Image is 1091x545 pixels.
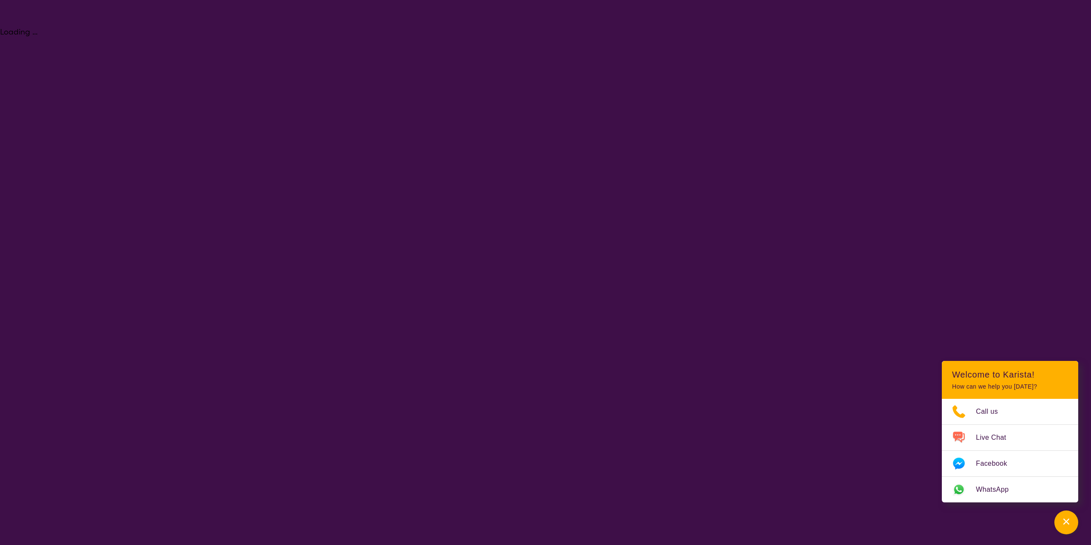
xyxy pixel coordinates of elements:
span: Call us [976,405,1008,418]
span: Facebook [976,457,1017,470]
span: WhatsApp [976,483,1019,496]
div: Channel Menu [942,361,1078,502]
ul: Choose channel [942,399,1078,502]
button: Channel Menu [1054,510,1078,534]
p: How can we help you [DATE]? [952,383,1068,390]
a: Web link opens in a new tab. [942,477,1078,502]
span: Live Chat [976,431,1016,444]
h2: Welcome to Karista! [952,369,1068,380]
